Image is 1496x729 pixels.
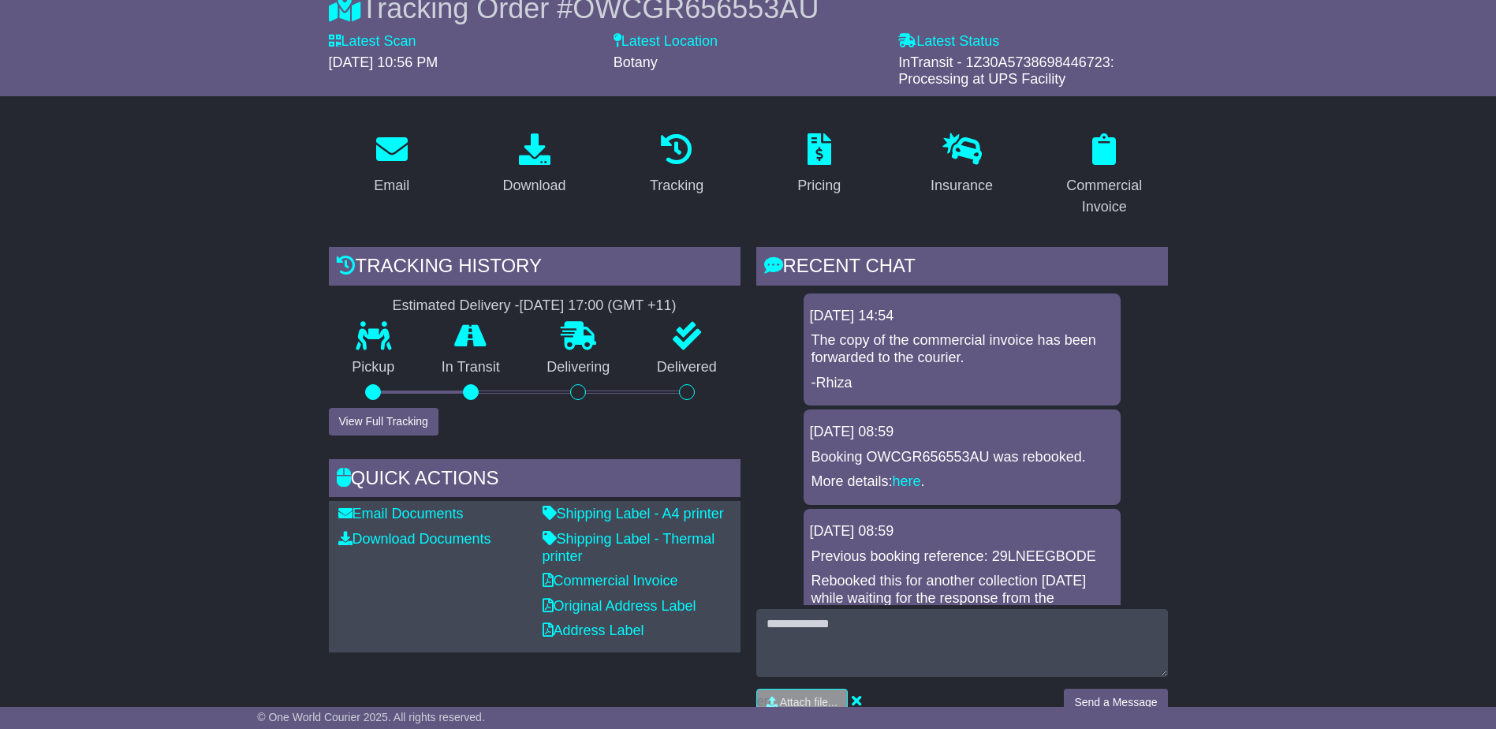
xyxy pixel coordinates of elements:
div: [DATE] 14:54 [810,308,1114,325]
a: Tracking [640,128,714,202]
span: © One World Courier 2025. All rights reserved. [257,711,485,723]
a: Email Documents [338,506,464,522]
a: Shipping Label - Thermal printer [543,531,715,564]
label: Latest Location [614,33,718,50]
a: Commercial Invoice [543,573,678,589]
button: Send a Message [1064,689,1167,716]
p: -Rhiza [811,375,1113,392]
a: here [893,473,921,489]
a: Download [492,128,576,202]
a: Address Label [543,622,644,638]
div: [DATE] 08:59 [810,523,1114,540]
label: Latest Scan [329,33,416,50]
div: Tracking [650,175,703,196]
p: Booking OWCGR656553AU was rebooked. [811,449,1113,466]
p: In Transit [418,359,524,376]
p: Previous booking reference: 29LNEEGBODE [811,548,1113,566]
div: Insurance [931,175,993,196]
a: Insurance [920,128,1003,202]
div: Pricing [797,175,841,196]
button: View Full Tracking [329,408,438,436]
a: Pricing [787,128,851,202]
p: Pickup [329,359,419,376]
span: Botany [614,54,658,70]
span: InTransit - 1Z30A5738698446723: Processing at UPS Facility [898,54,1114,88]
a: Original Address Label [543,598,696,614]
p: Rebooked this for another collection [DATE] while waiting for the response from the customer rega... [811,573,1113,624]
div: RECENT CHAT [756,247,1168,290]
div: Email [374,175,409,196]
div: Tracking history [329,247,741,290]
div: Quick Actions [329,459,741,502]
label: Latest Status [898,33,999,50]
a: Shipping Label - A4 printer [543,506,724,522]
p: The copy of the commercial invoice has been forwarded to the courier. [811,332,1113,366]
a: Email [364,128,420,202]
span: [DATE] 10:56 PM [329,54,438,70]
p: More details: . [811,473,1113,491]
p: Delivering [524,359,634,376]
div: Estimated Delivery - [329,297,741,315]
a: Download Documents [338,531,491,547]
div: Commercial Invoice [1051,175,1158,218]
div: [DATE] 08:59 [810,424,1114,441]
div: [DATE] 17:00 (GMT +11) [520,297,677,315]
p: Delivered [633,359,741,376]
a: Commercial Invoice [1041,128,1168,223]
div: Download [502,175,565,196]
